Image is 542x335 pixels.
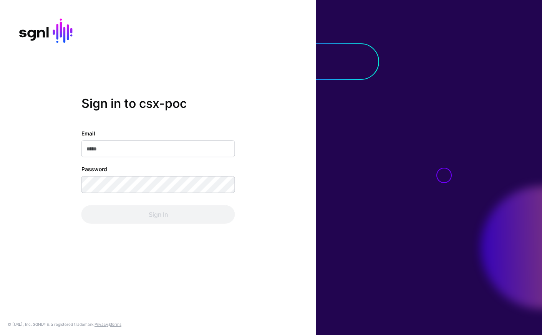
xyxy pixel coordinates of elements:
[110,322,121,327] a: Terms
[81,165,107,173] label: Password
[81,96,235,111] h2: Sign in to csx-poc
[81,129,95,137] label: Email
[8,321,121,327] div: © [URL], Inc. SGNL® is a registered trademark. &
[94,322,108,327] a: Privacy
